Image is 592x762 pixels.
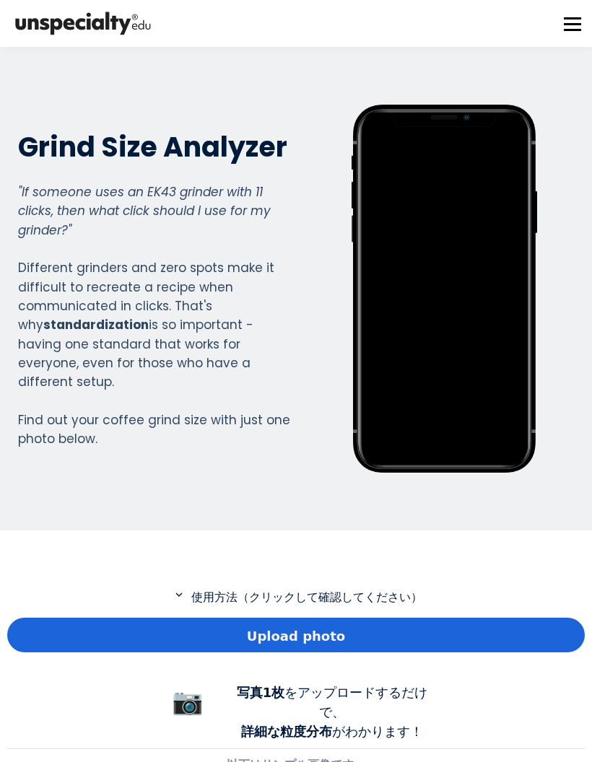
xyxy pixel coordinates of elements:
p: 使用方法（クリックして確認してください） [7,588,585,606]
img: bc390a18feecddb333977e298b3a00a1.png [11,6,155,41]
b: 写真1枚 [237,685,285,700]
em: "If someone uses an EK43 grinder with 11 clicks, then what click should I use for my grinder?" [18,183,271,239]
mat-icon: expand_more [170,588,188,601]
b: 詳細な粒度分布 [241,724,332,739]
div: Different grinders and zero spots make it difficult to recreate a recipe when communicated in cli... [18,183,295,449]
span: 📷 [172,687,204,716]
strong: standardization [43,316,149,333]
div: をアップロードするだけで、 がわかります！ [224,683,440,741]
h2: Grind Size Analyzer [18,129,295,165]
span: Upload photo [247,626,345,646]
